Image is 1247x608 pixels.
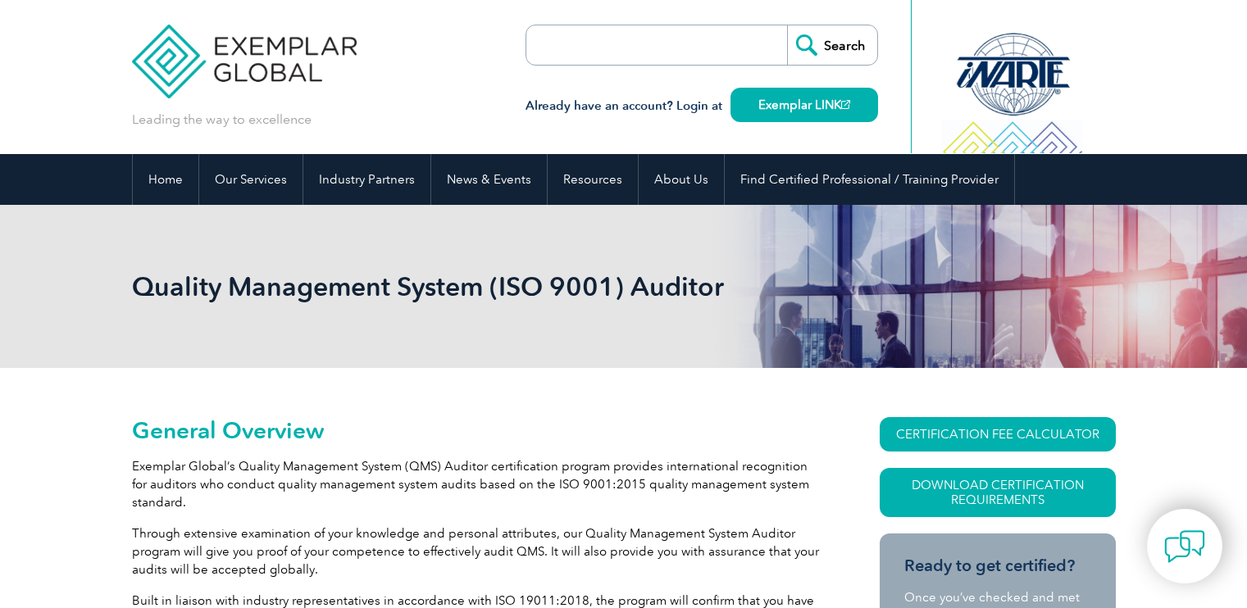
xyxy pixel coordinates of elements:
p: Leading the way to excellence [132,111,312,129]
a: About Us [639,154,724,205]
a: Our Services [199,154,303,205]
p: Exemplar Global’s Quality Management System (QMS) Auditor certification program provides internat... [132,457,821,511]
h3: Already have an account? Login at [526,96,878,116]
a: News & Events [431,154,547,205]
h3: Ready to get certified? [904,556,1091,576]
a: Industry Partners [303,154,430,205]
a: CERTIFICATION FEE CALCULATOR [880,417,1116,451]
img: open_square.png [841,100,850,109]
a: Resources [548,154,638,205]
h1: Quality Management System (ISO 9001) Auditor [132,270,762,302]
h2: General Overview [132,417,821,443]
img: contact-chat.png [1164,526,1205,567]
a: Download Certification Requirements [880,468,1116,517]
input: Search [787,25,877,65]
a: Find Certified Professional / Training Provider [725,154,1014,205]
a: Home [133,154,198,205]
p: Through extensive examination of your knowledge and personal attributes, our Quality Management S... [132,524,821,579]
a: Exemplar LINK [730,88,878,122]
